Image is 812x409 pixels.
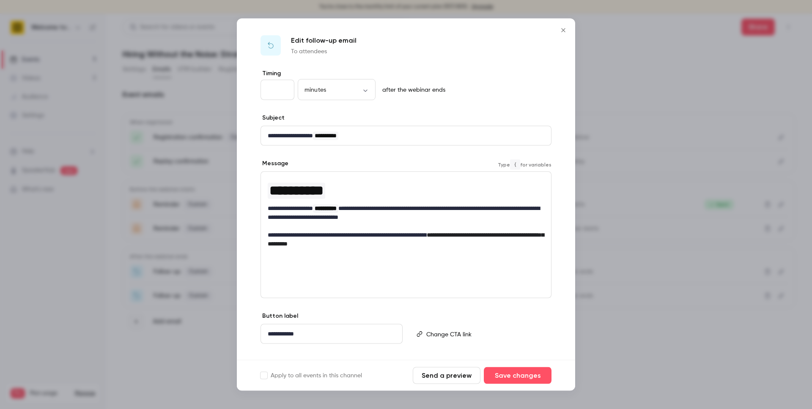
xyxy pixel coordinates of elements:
[510,159,520,169] code: {
[261,114,285,122] label: Subject
[413,367,480,384] button: Send a preview
[261,69,551,78] label: Timing
[555,22,572,39] button: Close
[261,371,362,380] label: Apply to all events in this channel
[484,367,551,384] button: Save changes
[261,324,402,344] div: editor
[498,159,551,169] span: Type for variables
[379,86,445,94] p: after the webinar ends
[261,172,551,271] div: editor
[423,324,551,344] div: editor
[261,159,288,168] label: Message
[291,47,357,56] p: To attendees
[291,35,357,46] p: Edit follow-up email
[261,312,298,320] label: Button label
[261,126,551,145] div: editor
[298,85,376,94] div: minutes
